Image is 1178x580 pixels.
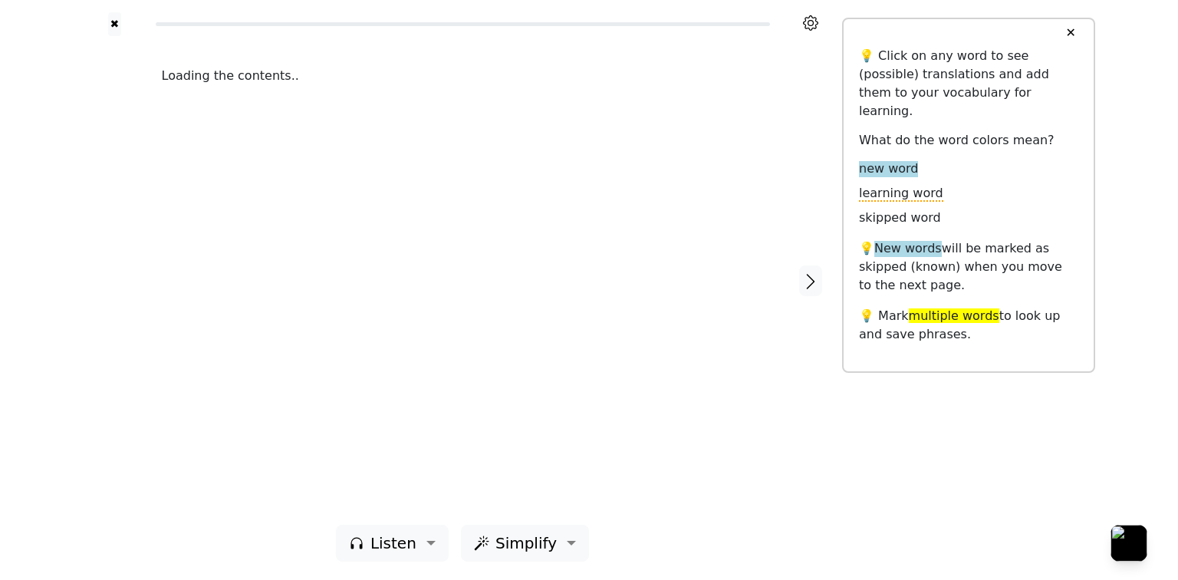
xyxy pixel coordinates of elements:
span: multiple words [909,308,999,323]
button: ✖ [108,12,121,36]
h6: What do the word colors mean? [859,133,1078,147]
span: new word [859,161,918,177]
span: skipped word [859,210,941,226]
div: Loading the contents.. [162,67,764,85]
span: learning word [859,186,943,202]
span: New words [874,241,942,257]
span: Simplify [495,532,557,555]
button: ✕ [1056,19,1084,47]
button: Simplify [461,525,589,562]
p: 💡 Click on any word to see (possible) translations and add them to your vocabulary for learning. [859,47,1078,120]
span: Listen [370,532,416,555]
button: Listen [336,525,449,562]
p: 💡 will be marked as skipped (known) when you move to the next page. [859,239,1078,295]
p: 💡 Mark to look up and save phrases. [859,307,1078,344]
